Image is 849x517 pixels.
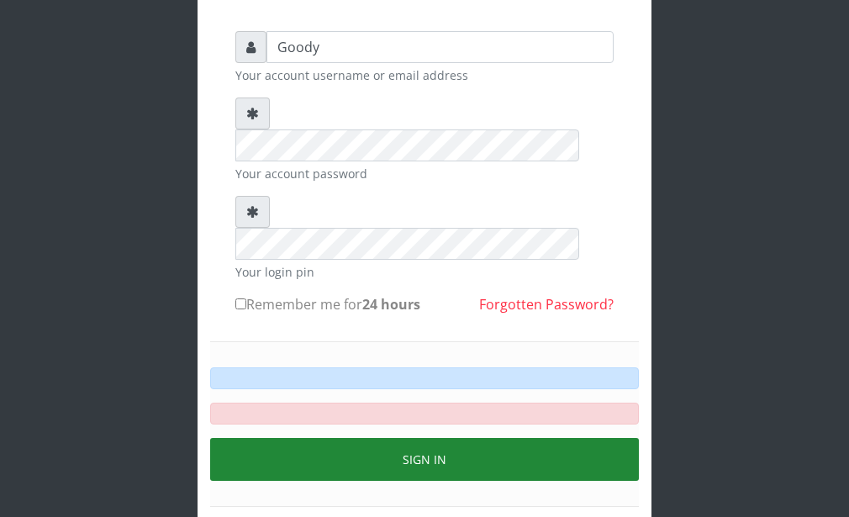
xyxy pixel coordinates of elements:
a: Forgotten Password? [479,295,614,314]
b: 24 hours [362,295,420,314]
input: Username or email address [266,31,614,63]
small: Your account username or email address [235,66,614,84]
small: Your login pin [235,263,614,281]
input: Remember me for24 hours [235,298,246,309]
button: Sign in [210,438,639,481]
small: Your account password [235,165,614,182]
label: Remember me for [235,294,420,314]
